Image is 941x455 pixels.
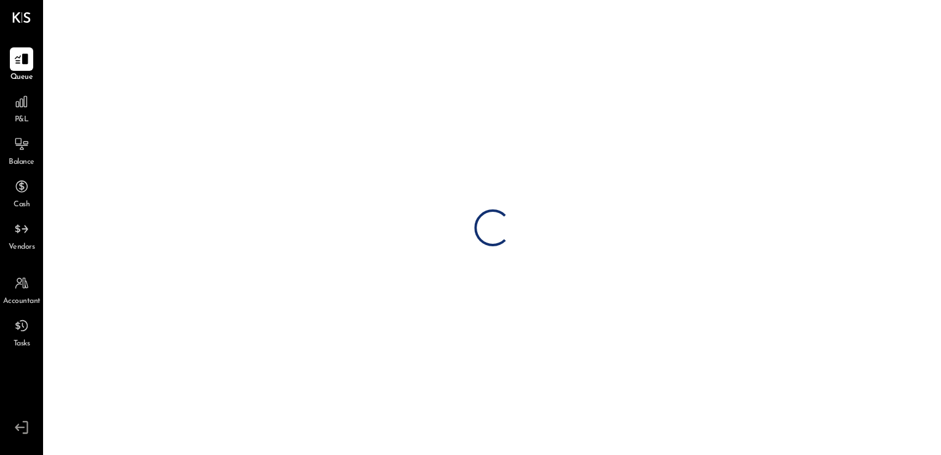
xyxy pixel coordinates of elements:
[10,72,33,83] span: Queue
[1,132,42,168] a: Balance
[1,175,42,211] a: Cash
[1,314,42,350] a: Tasks
[9,157,34,168] span: Balance
[3,296,41,307] span: Accountant
[14,199,30,211] span: Cash
[15,115,29,126] span: P&L
[14,339,30,350] span: Tasks
[1,47,42,83] a: Queue
[1,272,42,307] a: Accountant
[1,90,42,126] a: P&L
[1,217,42,253] a: Vendors
[9,242,35,253] span: Vendors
